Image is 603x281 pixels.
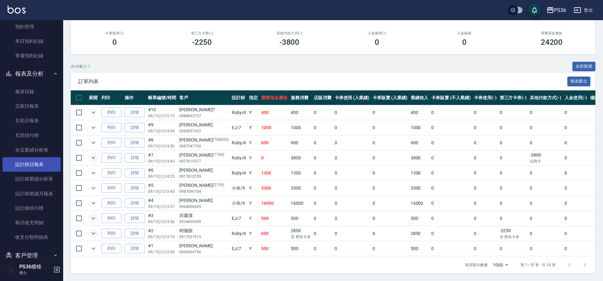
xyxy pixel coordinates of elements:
[89,244,98,253] button: expand row
[248,90,260,105] th: 指定
[375,38,379,47] h3: 0
[260,196,289,211] td: 16000
[3,84,61,99] a: 報表目錄
[213,182,224,189] p: (2155)
[289,166,312,181] td: 1300
[248,211,260,226] td: Y
[567,77,591,86] button: 報表匯出
[516,31,588,35] h2: 營業現金應收
[333,181,371,196] td: 0
[125,123,145,133] a: 詳情
[333,211,371,226] td: 0
[588,90,600,105] th: 備註
[409,105,430,120] td: 400
[3,66,61,82] button: 報表及分析
[179,143,229,149] p: 0987347700
[528,151,563,165] td: -3800
[462,38,467,47] h3: 0
[3,20,61,34] a: 預約管理
[371,196,409,211] td: 0
[371,166,409,181] td: 0
[146,105,178,120] td: #10
[563,151,589,165] td: 0
[148,143,176,149] p: 09/13 (六) 14:50
[409,151,430,165] td: 3800
[289,241,312,256] td: 500
[430,226,472,241] td: 0
[125,138,145,148] a: 詳情
[430,151,472,165] td: 0
[528,181,563,196] td: 0
[530,158,561,164] p: 信用卡
[430,196,472,211] td: 0
[567,78,591,84] a: 報表匯出
[101,138,122,148] button: 列印
[178,90,230,105] th: 客戶
[179,137,229,143] div: [PERSON_NAME]
[333,241,371,256] td: 0
[371,211,409,226] td: 0
[333,135,371,150] td: 0
[78,31,151,35] h2: 卡券使用(-)
[213,137,229,143] p: (706855)
[3,113,61,128] a: 互助日報表
[409,241,430,256] td: 500
[409,120,430,135] td: 1000
[472,120,498,135] td: 0
[89,153,98,163] button: expand row
[125,108,145,118] a: 詳情
[333,90,371,105] th: 卡券使用 (入業績)
[312,120,333,135] td: 0
[192,38,212,47] h3: -2250
[179,197,229,204] div: [PERSON_NAME]
[409,196,430,211] td: 16000
[179,219,229,225] p: 0934459349
[101,123,122,133] button: 列印
[146,196,178,211] td: #4
[528,241,563,256] td: 0
[528,4,541,16] button: save
[19,264,51,270] h5: PS36櫃檯
[472,226,498,241] td: 0
[89,108,98,117] button: expand row
[312,166,333,181] td: 0
[248,135,260,150] td: Y
[563,241,589,256] td: 0
[230,181,248,196] td: 小布 /9
[312,181,333,196] td: 0
[89,138,98,147] button: expand row
[179,212,229,219] div: 邱麗潔
[333,120,371,135] td: 0
[3,247,61,264] button: 客戶管理
[146,211,178,226] td: #3
[312,226,333,241] td: 0
[166,31,238,35] h2: 第三方卡券(-)
[472,211,498,226] td: 0
[289,226,312,241] td: 2850
[498,211,528,226] td: 0
[498,196,528,211] td: 0
[498,120,528,135] td: 0
[430,166,472,181] td: 0
[3,172,61,186] a: 設計師業績分析表
[125,198,145,208] a: 詳情
[148,158,176,164] p: 09/13 (六) 14:43
[3,230,61,244] a: 收支分類明細表
[289,181,312,196] td: 3300
[498,90,528,105] th: 第三方卡券(-)
[248,241,260,256] td: Y
[179,167,229,174] div: [PERSON_NAME]
[146,166,178,181] td: #6
[430,105,472,120] td: 0
[371,181,409,196] td: 0
[428,31,500,35] h2: 入金儲值
[528,166,563,181] td: 0
[472,105,498,120] td: 0
[563,90,589,105] th: 入金使用(-)
[498,105,528,120] td: 0
[19,270,51,276] p: 櫃台
[112,38,117,47] h3: 0
[146,226,178,241] td: #2
[179,106,229,113] div: [PERSON_NAME]?
[572,62,596,72] button: 全部展開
